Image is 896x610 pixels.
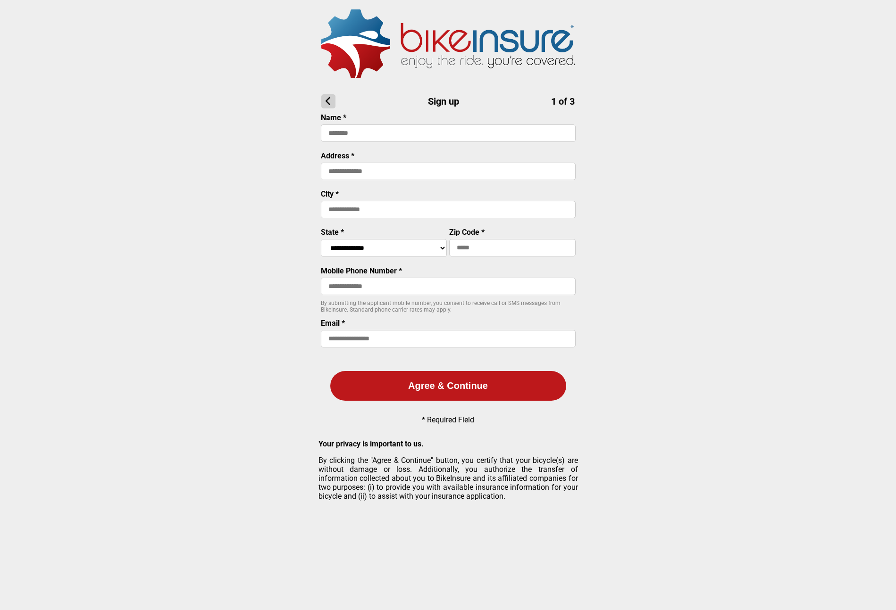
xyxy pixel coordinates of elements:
[330,371,566,401] button: Agree & Continue
[422,415,474,424] p: * Required Field
[551,96,575,107] span: 1 of 3
[321,228,344,237] label: State *
[321,113,346,122] label: Name *
[318,456,578,501] p: By clicking the "Agree & Continue" button, you certify that your bicycle(s) are without damage or...
[321,266,402,275] label: Mobile Phone Number *
[321,190,339,198] label: City *
[449,228,485,237] label: Zip Code *
[318,439,424,448] strong: Your privacy is important to us.
[321,151,354,160] label: Address *
[321,300,576,313] p: By submitting the applicant mobile number, you consent to receive call or SMS messages from BikeI...
[321,94,575,108] h1: Sign up
[321,319,345,328] label: Email *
